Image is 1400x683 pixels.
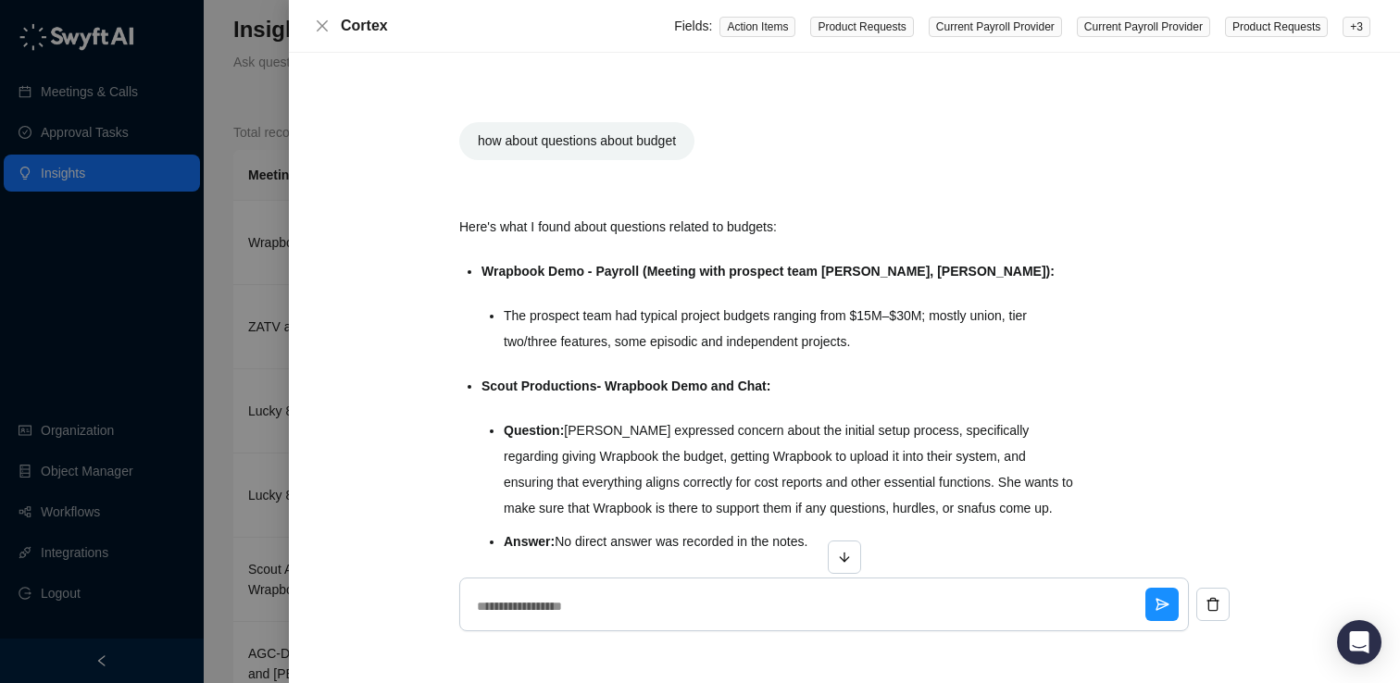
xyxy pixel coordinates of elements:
[719,17,795,37] span: Action Items
[315,19,330,33] span: close
[478,133,676,148] span: how about questions about budget
[481,379,770,393] strong: Scout Productions- Wrapbook Demo and Chat:
[504,528,1076,554] li: No direct answer was recorded in the notes.
[504,534,555,549] strong: Answer:
[481,264,1055,279] strong: Wrapbook Demo - Payroll (Meeting with prospect team [PERSON_NAME], [PERSON_NAME]):
[1225,17,1328,37] span: Product Requests
[1337,620,1381,664] div: Open Intercom Messenger
[311,15,333,37] button: Close
[1077,17,1210,37] span: Current Payroll Provider
[504,303,1076,354] li: The prospect team had typical project budgets ranging from $15M–$30M; mostly union, tier two/thre...
[459,214,1076,240] p: Here's what I found about questions related to budgets:
[504,423,564,438] strong: Question:
[504,417,1076,521] li: [PERSON_NAME] expressed concern about the initial setup process, specifically regarding giving Wr...
[810,17,913,37] span: Product Requests
[1343,17,1370,37] span: + 3
[674,19,712,33] span: Fields:
[929,17,1062,37] span: Current Payroll Provider
[341,15,674,37] div: Cortex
